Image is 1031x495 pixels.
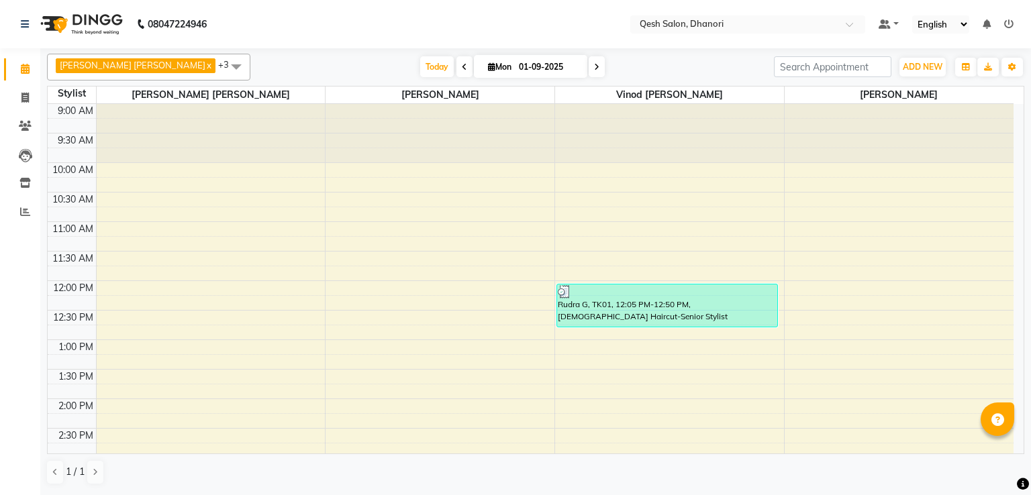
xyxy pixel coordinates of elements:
[774,56,891,77] input: Search Appointment
[97,87,326,103] span: [PERSON_NAME] [PERSON_NAME]
[50,311,96,325] div: 12:30 PM
[50,192,96,207] div: 10:30 AM
[66,465,85,479] span: 1 / 1
[899,58,946,76] button: ADD NEW
[515,57,582,77] input: 2025-09-01
[50,281,96,295] div: 12:00 PM
[56,429,96,443] div: 2:30 PM
[50,252,96,266] div: 11:30 AM
[50,222,96,236] div: 11:00 AM
[55,104,96,118] div: 9:00 AM
[56,370,96,384] div: 1:30 PM
[56,399,96,413] div: 2:00 PM
[55,133,96,148] div: 9:30 AM
[50,163,96,177] div: 10:00 AM
[326,87,554,103] span: [PERSON_NAME]
[420,56,454,77] span: Today
[785,87,1014,103] span: [PERSON_NAME]
[205,60,211,70] a: x
[218,59,239,70] span: +3
[975,441,1018,482] iframe: chat widget
[60,60,205,70] span: [PERSON_NAME] [PERSON_NAME]
[903,62,942,72] span: ADD NEW
[148,5,207,43] b: 08047224946
[485,62,515,72] span: Mon
[34,5,126,43] img: logo
[56,340,96,354] div: 1:00 PM
[555,87,784,103] span: Vinod [PERSON_NAME]
[48,87,96,101] div: Stylist
[557,284,777,327] div: Rudra G, TK01, 12:05 PM-12:50 PM, [DEMOGRAPHIC_DATA] Haircut-Senior Stylist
